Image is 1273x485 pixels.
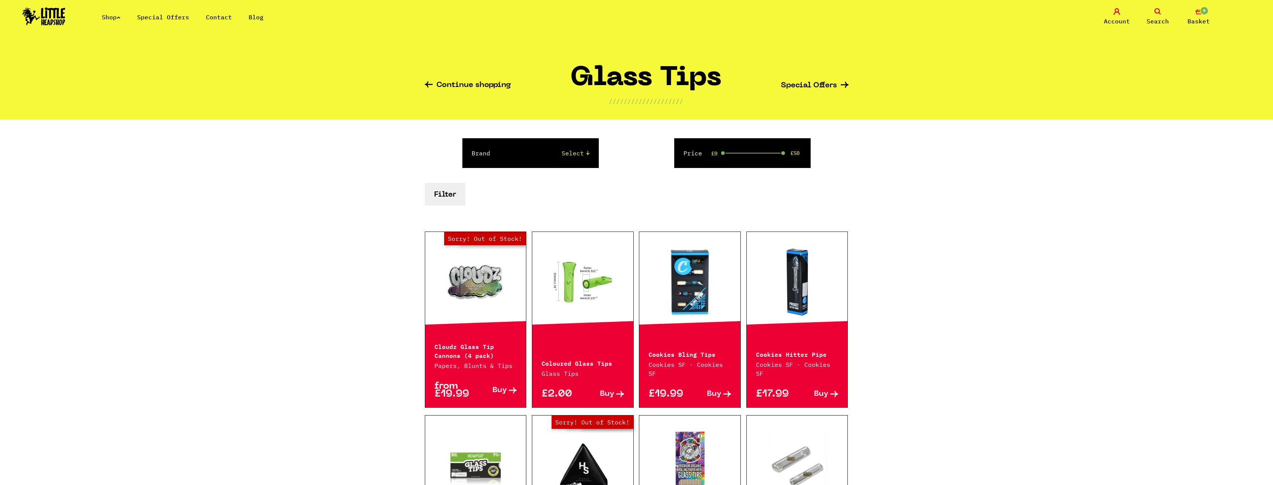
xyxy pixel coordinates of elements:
p: Glass Tips [542,369,624,378]
span: Sorry! Out of Stock! [552,416,633,429]
a: Contact [206,13,232,21]
p: Cookies SF · Cookies SF [649,360,731,378]
a: Hurry! Low Stock Sorry! Out of Stock! [425,245,526,319]
a: Search [1139,8,1176,26]
a: Special Offers [137,13,189,21]
span: Buy [492,387,507,394]
span: Buy [707,390,721,398]
a: Special Offers [781,82,849,90]
a: Buy [475,382,517,398]
a: Buy [583,390,624,398]
p: £19.99 [649,390,690,398]
p: Coloured Glass Tips [542,358,624,367]
a: Buy [690,390,731,398]
p: £2.00 [542,390,583,398]
a: Buy [797,390,839,398]
span: £0 [711,151,717,156]
span: £50 [791,150,799,156]
a: 0 Basket [1180,8,1217,26]
a: Blog [249,13,264,21]
label: Brand [472,149,490,158]
span: Buy [600,390,614,398]
span: Search [1147,17,1169,26]
p: //////////////////// [609,97,683,106]
a: Continue shopping [425,81,511,90]
span: Account [1104,17,1130,26]
button: Filter [425,183,465,206]
span: Basket [1188,17,1210,26]
p: Cloudz Glass Tip Cannons (4 pack) [434,342,517,359]
span: Sorry! Out of Stock! [444,232,526,245]
h1: Glass Tips [570,66,721,97]
p: from £19.99 [434,382,476,398]
p: Cookies SF · Cookies SF [756,360,839,378]
p: £17.99 [756,390,797,398]
span: Buy [814,390,828,398]
span: 0 [1200,6,1209,15]
p: Cookies Hitter Pipe [756,349,839,358]
label: Price [684,149,702,158]
a: Shop [102,13,120,21]
p: Cookies Bling Tips [649,349,731,358]
p: Papers, Blunts & Tips [434,361,517,370]
img: Little Head Shop Logo [22,7,65,25]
